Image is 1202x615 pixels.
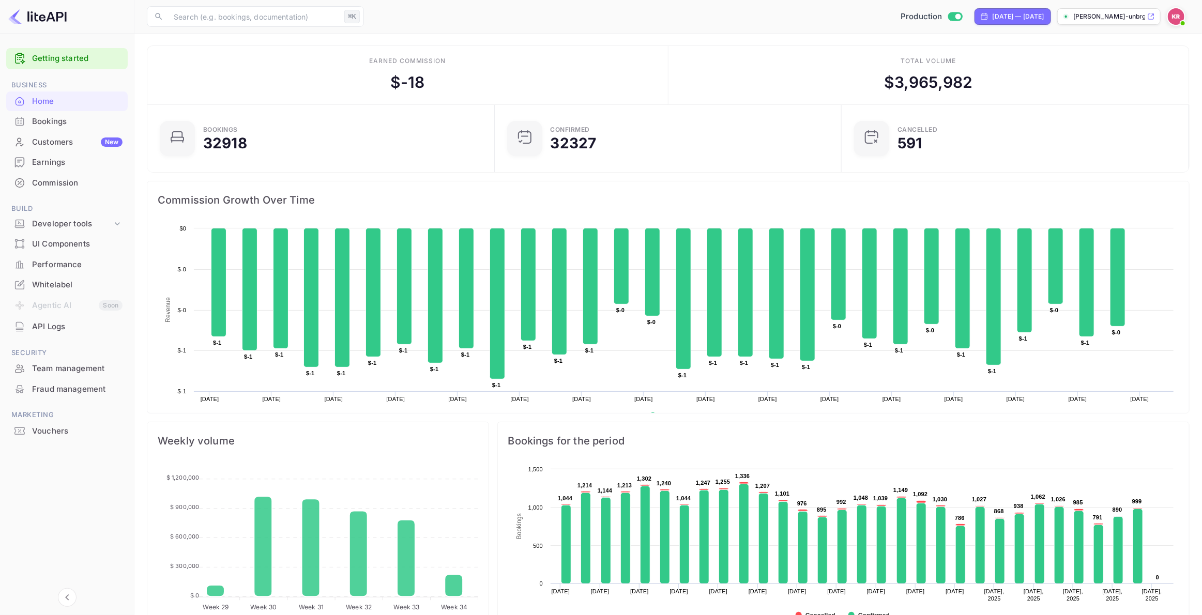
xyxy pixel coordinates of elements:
text: [DATE] [788,588,807,594]
text: 791 [1093,514,1103,520]
a: Fraud management [6,379,128,398]
text: $-1 [1019,335,1027,342]
text: 1,044 [676,495,691,501]
text: [DATE] [551,588,570,594]
button: Collapse navigation [58,588,77,607]
a: Team management [6,359,128,378]
text: $-1 [740,360,748,366]
text: 1,207 [755,483,770,489]
div: Bookings [32,116,123,128]
a: UI Components [6,234,128,253]
img: Kobus Roux [1168,8,1184,25]
text: $-0 [926,327,934,333]
text: 890 [1113,506,1122,513]
span: Commission Growth Over Time [158,192,1179,208]
text: $-1 [988,368,996,374]
text: Revenue [164,297,172,322]
text: $-1 [461,351,469,358]
text: 999 [1132,498,1142,504]
tspan: $ 0 [190,592,199,599]
text: $-1 [554,358,562,364]
text: [DATE], 2025 [1024,588,1044,602]
div: ⌘K [344,10,360,23]
span: Bookings for the period [508,433,1179,449]
text: 1,240 [657,480,671,486]
a: Getting started [32,53,123,65]
text: 786 [955,515,965,521]
text: $-1 [1081,340,1089,346]
div: $ -18 [390,71,425,94]
text: $-1 [430,366,438,372]
text: $-1 [337,370,345,376]
div: Home [32,96,123,107]
div: Commission [32,177,123,189]
text: 992 [836,499,846,505]
div: Bookings [6,112,128,132]
text: [DATE] [325,396,343,402]
div: Vouchers [32,425,123,437]
a: CustomersNew [6,132,128,151]
text: 895 [817,506,827,513]
text: $-1 [306,370,314,376]
text: [DATE] [201,396,219,402]
text: 1,000 [528,504,542,511]
div: Switch to Sandbox mode [896,11,966,23]
text: 1,048 [854,495,868,501]
text: $-1 [178,388,186,394]
text: [DATE], 2025 [984,588,1005,602]
text: [DATE] [572,396,591,402]
text: 985 [1073,499,1083,505]
text: 1,247 [696,480,710,486]
div: Developer tools [32,218,112,230]
span: Production [901,11,942,23]
text: [DATE] [883,396,901,402]
span: Build [6,203,128,214]
img: LiteAPI logo [8,8,67,25]
text: $-1 [709,360,717,366]
text: [DATE] [696,396,715,402]
tspan: $ 900,000 [170,503,199,511]
text: $-1 [678,372,687,378]
span: Business [6,80,128,91]
text: 1,039 [873,495,888,501]
text: $-1 [864,342,872,348]
text: $-1 [523,344,531,350]
text: [DATE] [263,396,281,402]
text: [DATE], 2025 [1063,588,1083,602]
text: 1,144 [598,487,613,494]
div: CustomersNew [6,132,128,152]
text: 1,214 [577,482,592,488]
text: [DATE] [709,588,727,594]
text: $-1 [585,347,594,353]
text: [DATE] [670,588,688,594]
div: $ 3,965,982 [884,71,973,94]
text: $-1 [213,340,221,346]
div: [DATE] — [DATE] [993,12,1044,21]
text: $-0 [1050,307,1058,313]
text: [DATE] [820,396,839,402]
text: [DATE] [634,396,653,402]
div: Whitelabel [32,279,123,291]
text: 1,101 [775,490,789,497]
text: [DATE] [758,396,777,402]
div: Confirmed [551,127,590,133]
text: $-1 [244,353,252,360]
tspan: Week 30 [250,603,277,611]
tspan: Week 32 [346,603,372,611]
text: $-1 [368,360,376,366]
text: 868 [994,508,1004,514]
text: 1,092 [913,491,927,497]
tspan: Week 34 [441,603,467,611]
a: Commission [6,173,128,192]
text: [DATE] [1007,396,1025,402]
text: [DATE] [510,396,529,402]
div: Click to change the date range period [975,8,1051,25]
text: 0 [1156,574,1159,580]
text: [DATE] [866,588,885,594]
text: $-1 [492,382,500,388]
div: Getting started [6,48,128,69]
text: $-1 [895,347,903,353]
text: 1,336 [735,473,750,479]
text: 1,302 [637,475,651,482]
input: Search (e.g. bookings, documentation) [168,6,340,27]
